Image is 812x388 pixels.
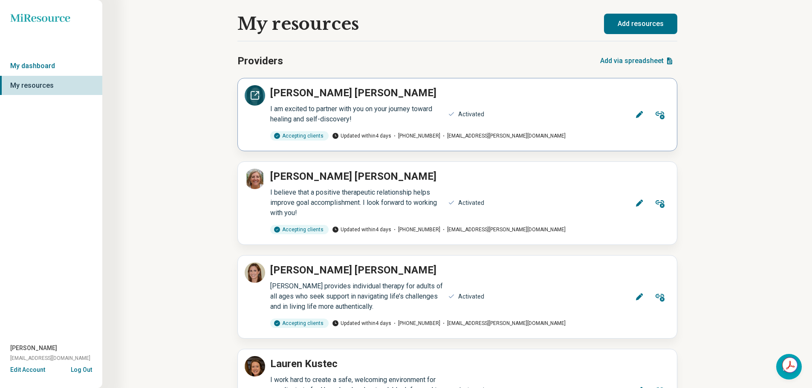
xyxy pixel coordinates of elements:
span: [PHONE_NUMBER] [391,226,440,233]
span: [EMAIL_ADDRESS][PERSON_NAME][DOMAIN_NAME] [440,319,566,327]
span: Updated within 4 days [332,132,391,140]
div: Accepting clients [270,131,329,141]
p: [PERSON_NAME] [PERSON_NAME] [270,169,436,184]
span: [EMAIL_ADDRESS][PERSON_NAME][DOMAIN_NAME] [440,226,566,233]
span: [PERSON_NAME] [10,344,57,353]
span: Updated within 4 days [332,319,391,327]
span: [PHONE_NUMBER] [391,319,440,327]
div: [PERSON_NAME] provides individual therapy for adults of all ages who seek support in navigating l... [270,281,443,312]
div: Accepting clients [270,225,329,234]
button: Edit Account [10,365,45,374]
p: Lauren Kustec [270,356,338,371]
div: Activated [458,292,484,301]
span: [PHONE_NUMBER] [391,132,440,140]
div: Accepting clients [270,319,329,328]
div: Activated [458,110,484,119]
button: Log Out [71,365,92,372]
h2: Providers [237,53,283,69]
div: Open chat [776,354,802,379]
div: I believe that a positive therapeutic relationship helps improve goal accomplishment. I look forw... [270,187,443,218]
span: [EMAIL_ADDRESS][DOMAIN_NAME] [10,354,90,362]
div: Activated [458,198,484,207]
span: [EMAIL_ADDRESS][PERSON_NAME][DOMAIN_NAME] [440,132,566,140]
div: I am excited to partner with you on your journey toward healing and self-discovery! [270,104,443,124]
p: [PERSON_NAME] [PERSON_NAME] [270,262,436,278]
h1: My resources [237,14,359,34]
button: Add via spreadsheet [597,51,677,71]
button: Add resources [604,14,677,34]
span: Updated within 4 days [332,226,391,233]
p: [PERSON_NAME] [PERSON_NAME] [270,85,436,101]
